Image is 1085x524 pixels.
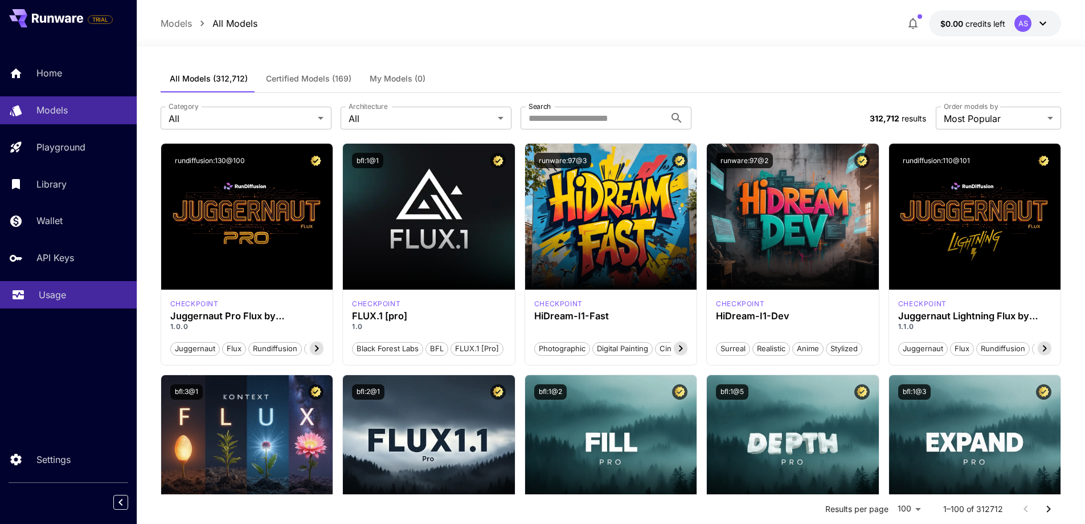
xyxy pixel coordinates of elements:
p: Home [36,66,62,80]
span: Realistic [753,343,789,355]
button: $0.00AS [929,10,1061,36]
button: bfl:1@5 [716,384,748,400]
span: Black Forest Labs [353,343,423,355]
button: pro [304,341,325,356]
p: Results per page [825,503,889,515]
button: Certified Model – Vetted for best performance and includes a commercial license. [854,384,870,400]
p: checkpoint [716,299,764,309]
button: flux [222,341,246,356]
button: Photographic [534,341,590,356]
p: 1.0.0 [170,322,324,332]
span: Surreal [716,343,750,355]
span: Add your payment card to enable full platform functionality. [88,13,113,26]
button: Go to next page [1037,498,1060,521]
p: checkpoint [352,299,400,309]
span: TRIAL [88,15,112,24]
span: Photographic [535,343,589,355]
button: juggernaut [170,341,220,356]
span: Cinematic [656,343,698,355]
span: rundiffusion [977,343,1029,355]
label: Architecture [349,101,387,111]
button: Collapse sidebar [113,495,128,510]
span: $0.00 [940,19,965,29]
span: schnell [1033,343,1066,355]
button: Stylized [826,341,862,356]
button: Certified Model – Vetted for best performance and includes a commercial license. [490,153,506,168]
button: Realistic [752,341,790,356]
button: bfl:1@3 [898,384,931,400]
button: rundiffusion [248,341,302,356]
span: flux [223,343,245,355]
a: All Models [212,17,257,30]
label: Search [529,101,551,111]
span: All Models (312,712) [170,74,248,84]
button: rundiffusion:110@101 [898,153,975,168]
button: flux [950,341,974,356]
button: runware:97@3 [534,153,591,168]
p: 1.1.0 [898,322,1052,332]
p: checkpoint [534,299,583,309]
span: FLUX.1 [pro] [451,343,503,355]
div: Collapse sidebar [122,492,137,513]
button: schnell [1032,341,1067,356]
p: 1–100 of 312712 [943,503,1003,515]
span: 312,712 [870,113,899,123]
p: 1.0 [352,322,506,332]
span: pro [305,343,325,355]
button: Certified Model – Vetted for best performance and includes a commercial license. [308,153,324,168]
div: AS [1014,15,1031,32]
button: Certified Model – Vetted for best performance and includes a commercial license. [672,153,687,168]
h3: HiDream-I1-Dev [716,311,870,322]
h3: HiDream-I1-Fast [534,311,688,322]
button: Certified Model – Vetted for best performance and includes a commercial license. [672,384,687,400]
p: Wallet [36,214,63,228]
button: bfl:3@1 [170,384,203,400]
button: Certified Model – Vetted for best performance and includes a commercial license. [1036,384,1051,400]
button: rundiffusion [976,341,1030,356]
p: checkpoint [170,299,219,309]
span: Most Popular [944,112,1043,125]
div: 100 [893,501,925,517]
span: My Models (0) [370,74,425,84]
span: juggernaut [171,343,219,355]
span: Digital Painting [593,343,652,355]
div: Juggernaut Pro Flux by RunDiffusion [170,311,324,322]
button: runware:97@2 [716,153,773,168]
button: Digital Painting [592,341,653,356]
button: juggernaut [898,341,948,356]
button: rundiffusion:130@100 [170,153,249,168]
label: Category [169,101,199,111]
button: bfl:1@1 [352,153,383,168]
span: rundiffusion [249,343,301,355]
p: Models [36,103,68,117]
button: Certified Model – Vetted for best performance and includes a commercial license. [1036,153,1051,168]
span: All [349,112,493,125]
label: Order models by [944,101,998,111]
span: Stylized [826,343,862,355]
span: BFL [426,343,448,355]
div: HiDream Fast [534,299,583,309]
button: Certified Model – Vetted for best performance and includes a commercial license. [308,384,324,400]
h3: Juggernaut Lightning Flux by RunDiffusion [898,311,1052,322]
span: juggernaut [899,343,947,355]
div: FLUX.1 D [170,299,219,309]
p: Usage [39,288,66,302]
nav: breadcrumb [161,17,257,30]
div: fluxpro [352,299,400,309]
span: flux [951,343,973,355]
button: Black Forest Labs [352,341,423,356]
span: Certified Models (169) [266,74,351,84]
span: Anime [793,343,823,355]
p: Settings [36,453,71,466]
button: Certified Model – Vetted for best performance and includes a commercial license. [854,153,870,168]
a: Models [161,17,192,30]
button: Anime [792,341,824,356]
button: bfl:1@2 [534,384,567,400]
h3: FLUX.1 [pro] [352,311,506,322]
